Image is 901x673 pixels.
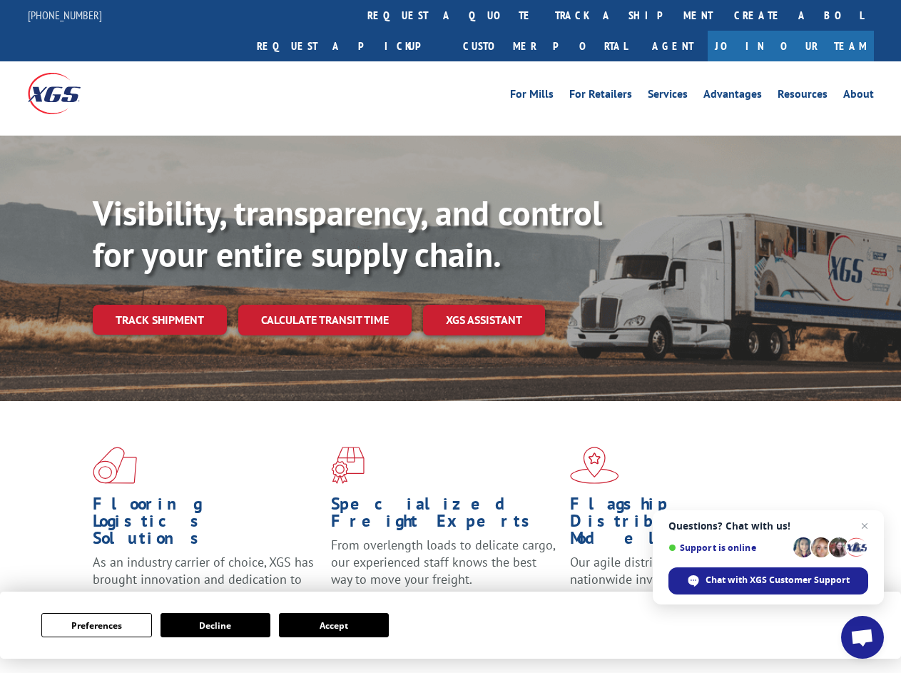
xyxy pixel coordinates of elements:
[246,31,452,61] a: Request a pickup
[423,305,545,335] a: XGS ASSISTANT
[238,305,412,335] a: Calculate transit time
[331,537,559,600] p: From overlength loads to delicate cargo, our experienced staff knows the best way to move your fr...
[93,191,602,276] b: Visibility, transparency, and control for your entire supply chain.
[93,495,320,554] h1: Flooring Logistics Solutions
[570,495,798,554] h1: Flagship Distribution Model
[668,520,868,532] span: Questions? Chat with us!
[41,613,151,637] button: Preferences
[331,495,559,537] h1: Specialized Freight Experts
[279,613,389,637] button: Accept
[668,542,788,553] span: Support is online
[668,567,868,594] div: Chat with XGS Customer Support
[161,613,270,637] button: Decline
[570,554,793,604] span: Our agile distribution network gives you nationwide inventory management on demand.
[93,554,314,604] span: As an industry carrier of choice, XGS has brought innovation and dedication to flooring logistics...
[569,88,632,104] a: For Retailers
[570,447,619,484] img: xgs-icon-flagship-distribution-model-red
[638,31,708,61] a: Agent
[93,305,227,335] a: Track shipment
[452,31,638,61] a: Customer Portal
[703,88,762,104] a: Advantages
[28,8,102,22] a: [PHONE_NUMBER]
[856,517,873,535] span: Close chat
[708,31,874,61] a: Join Our Team
[841,616,884,659] div: Open chat
[778,88,828,104] a: Resources
[510,88,554,104] a: For Mills
[331,447,365,484] img: xgs-icon-focused-on-flooring-red
[843,88,874,104] a: About
[648,88,688,104] a: Services
[706,574,850,587] span: Chat with XGS Customer Support
[93,447,137,484] img: xgs-icon-total-supply-chain-intelligence-red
